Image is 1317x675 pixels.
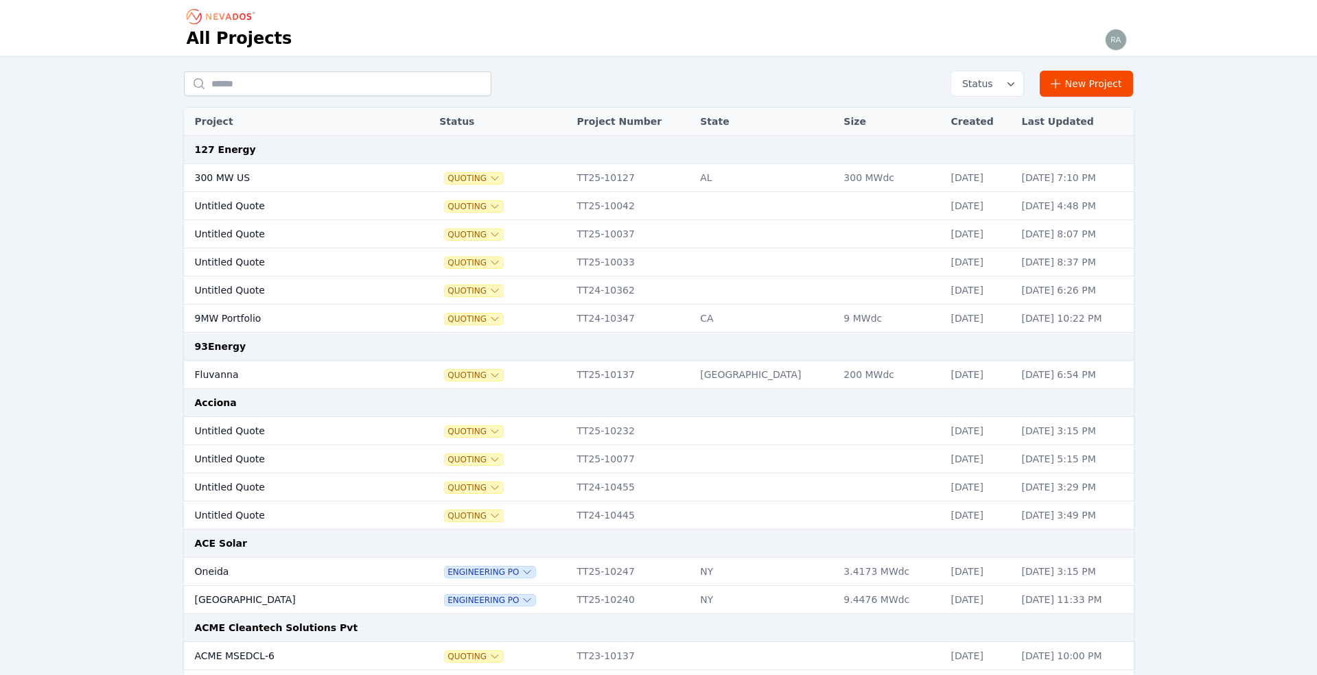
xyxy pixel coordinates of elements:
[184,220,399,248] td: Untitled Quote
[445,257,503,268] button: Quoting
[837,164,944,192] td: 300 MWdc
[445,201,503,212] button: Quoting
[951,71,1023,96] button: Status
[944,276,1015,305] td: [DATE]
[184,276,1134,305] tr: Untitled QuoteQuotingTT24-10362[DATE][DATE] 6:26 PM
[693,164,837,192] td: AL
[570,248,694,276] td: TT25-10033
[957,77,993,91] span: Status
[184,473,1134,501] tr: Untitled QuoteQuotingTT24-10455[DATE][DATE] 3:29 PM
[1015,586,1134,614] td: [DATE] 11:33 PM
[184,417,399,445] td: Untitled Quote
[445,370,503,381] button: Quoting
[184,305,399,333] td: 9MW Portfolio
[570,220,694,248] td: TT25-10037
[1015,192,1134,220] td: [DATE] 4:48 PM
[693,361,837,389] td: [GEOGRAPHIC_DATA]
[1015,558,1134,586] td: [DATE] 3:15 PM
[432,108,570,136] th: Status
[187,5,259,27] nav: Breadcrumb
[1015,642,1134,670] td: [DATE] 10:00 PM
[1015,305,1134,333] td: [DATE] 10:22 PM
[184,276,399,305] td: Untitled Quote
[570,276,694,305] td: TT24-10362
[944,248,1015,276] td: [DATE]
[445,285,503,296] button: Quoting
[944,473,1015,501] td: [DATE]
[184,361,399,389] td: Fluvanna
[570,361,694,389] td: TT25-10137
[445,313,503,324] button: Quoting
[1015,276,1134,305] td: [DATE] 6:26 PM
[184,614,1134,642] td: ACME Cleantech Solutions Pvt
[570,642,694,670] td: TT23-10137
[944,192,1015,220] td: [DATE]
[184,389,1134,417] td: Acciona
[184,501,399,530] td: Untitled Quote
[445,229,503,240] button: Quoting
[1015,164,1134,192] td: [DATE] 7:10 PM
[1015,220,1134,248] td: [DATE] 8:07 PM
[837,361,944,389] td: 200 MWdc
[445,510,503,521] button: Quoting
[445,595,535,606] button: Engineering PO
[1040,71,1134,97] a: New Project
[1015,108,1134,136] th: Last Updated
[184,220,1134,248] tr: Untitled QuoteQuotingTT25-10037[DATE][DATE] 8:07 PM
[837,586,944,614] td: 9.4476 MWdc
[944,558,1015,586] td: [DATE]
[1015,445,1134,473] td: [DATE] 5:15 PM
[184,248,1134,276] tr: Untitled QuoteQuotingTT25-10033[DATE][DATE] 8:37 PM
[184,108,399,136] th: Project
[693,305,837,333] td: CA
[445,173,503,184] button: Quoting
[445,482,503,493] button: Quoting
[184,333,1134,361] td: 93Energy
[184,473,399,501] td: Untitled Quote
[184,192,1134,220] tr: Untitled QuoteQuotingTT25-10042[DATE][DATE] 4:48 PM
[1015,473,1134,501] td: [DATE] 3:29 PM
[184,248,399,276] td: Untitled Quote
[837,305,944,333] td: 9 MWdc
[184,445,399,473] td: Untitled Quote
[184,305,1134,333] tr: 9MW PortfolioQuotingTT24-10347CA9 MWdc[DATE][DATE] 10:22 PM
[570,192,694,220] td: TT25-10042
[837,558,944,586] td: 3.4173 MWdc
[570,473,694,501] td: TT24-10455
[944,586,1015,614] td: [DATE]
[944,220,1015,248] td: [DATE]
[1015,501,1134,530] td: [DATE] 3:49 PM
[184,136,1134,164] td: 127 Energy
[184,417,1134,445] tr: Untitled QuoteQuotingTT25-10232[DATE][DATE] 3:15 PM
[445,567,535,578] button: Engineering PO
[1015,361,1134,389] td: [DATE] 6:54 PM
[184,558,1134,586] tr: OneidaEngineering POTT25-10247NY3.4173 MWdc[DATE][DATE] 3:15 PM
[570,417,694,445] td: TT25-10232
[445,651,503,662] button: Quoting
[570,445,694,473] td: TT25-10077
[944,305,1015,333] td: [DATE]
[187,27,292,49] h1: All Projects
[184,445,1134,473] tr: Untitled QuoteQuotingTT25-10077[DATE][DATE] 5:15 PM
[944,642,1015,670] td: [DATE]
[445,426,503,437] button: Quoting
[570,586,694,614] td: TT25-10240
[184,530,1134,558] td: ACE Solar
[184,192,399,220] td: Untitled Quote
[693,108,837,136] th: State
[570,501,694,530] td: TT24-10445
[570,108,694,136] th: Project Number
[944,501,1015,530] td: [DATE]
[184,164,1134,192] tr: 300 MW USQuotingTT25-10127AL300 MWdc[DATE][DATE] 7:10 PM
[184,164,399,192] td: 300 MW US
